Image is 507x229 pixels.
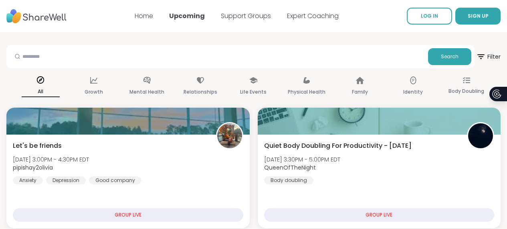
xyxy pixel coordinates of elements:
p: Family [352,87,368,97]
p: Growth [85,87,103,97]
img: ShareWell Nav Logo [6,5,67,27]
a: Home [135,11,153,20]
div: Depression [46,176,86,184]
div: Good company [89,176,141,184]
button: Filter [476,45,501,68]
a: Upcoming [169,11,205,20]
p: Mental Health [129,87,164,97]
div: Anxiety [13,176,43,184]
p: Relationships [184,87,217,97]
img: pipishay2olivia [217,123,242,148]
a: LOG IN [407,8,452,25]
span: Quiet Body Doubling For Productivity - [DATE] [264,141,412,151]
p: Body Doubling [448,86,484,96]
span: LOG IN [421,12,438,19]
p: Identity [403,87,423,97]
p: Physical Health [288,87,325,97]
span: Let's be friends [13,141,62,151]
b: QueenOfTheNight [264,164,316,172]
a: Support Groups [221,11,271,20]
button: Search [428,48,471,65]
p: Life Events [240,87,267,97]
a: Expert Coaching [287,11,339,20]
span: [DATE] 3:30PM - 5:00PM EDT [264,155,340,164]
b: pipishay2olivia [13,164,53,172]
button: SIGN UP [455,8,501,25]
span: [DATE] 3:00PM - 4:30PM EDT [13,155,89,164]
div: GROUP LIVE [264,208,495,222]
span: Search [441,53,459,60]
span: SIGN UP [468,12,489,19]
img: QueenOfTheNight [468,123,493,148]
div: GROUP LIVE [13,208,243,222]
div: Body doubling [264,176,313,184]
span: Filter [476,47,501,66]
p: All [22,87,60,97]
